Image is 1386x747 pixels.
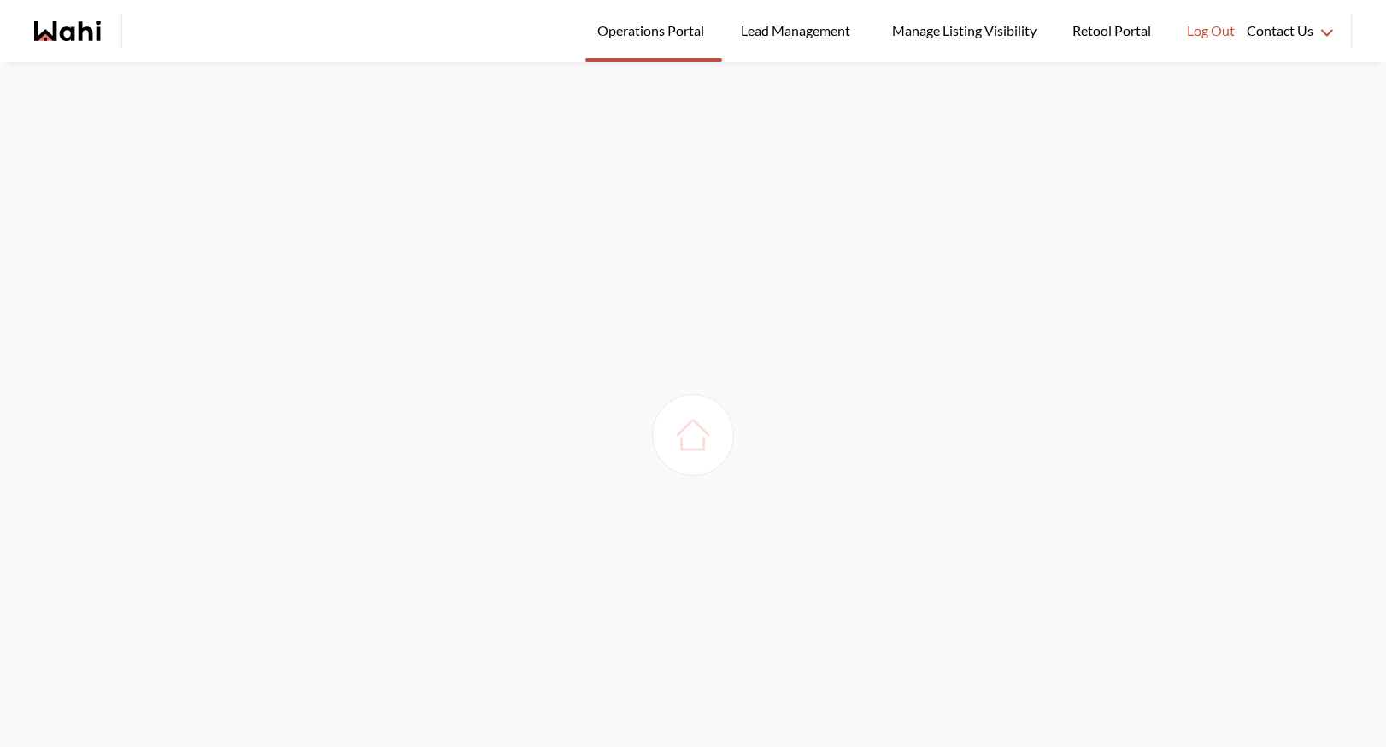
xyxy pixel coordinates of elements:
span: Retool Portal [1072,20,1156,42]
span: Log Out [1187,20,1235,42]
img: loading house image [669,411,717,459]
span: Lead Management [741,20,856,42]
a: Wahi homepage [34,21,101,41]
span: Operations Portal [597,20,710,42]
span: Manage Listing Visibility [887,20,1042,42]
